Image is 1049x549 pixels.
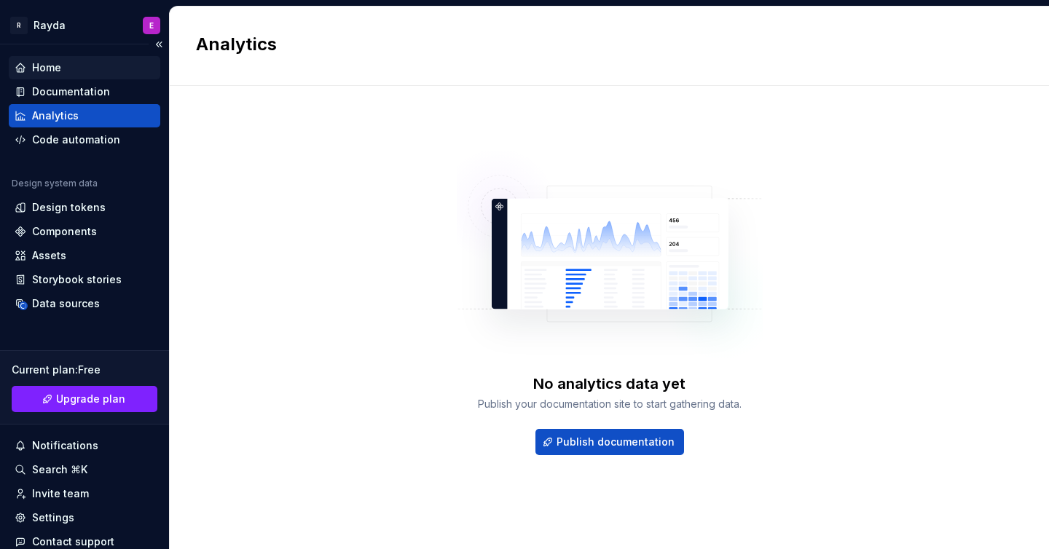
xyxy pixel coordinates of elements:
[12,178,98,189] div: Design system data
[32,296,100,311] div: Data sources
[9,506,160,529] a: Settings
[3,9,166,41] button: RRaydaE
[478,397,742,411] div: Publish your documentation site to start gathering data.
[9,128,160,151] a: Code automation
[34,18,66,33] div: Rayda
[32,200,106,215] div: Design tokens
[9,220,160,243] a: Components
[9,434,160,457] button: Notifications
[9,80,160,103] a: Documentation
[149,20,154,31] div: E
[9,482,160,505] a: Invite team
[9,458,160,481] button: Search ⌘K
[32,133,120,147] div: Code automation
[32,462,87,477] div: Search ⌘K
[32,248,66,263] div: Assets
[557,435,675,449] span: Publish documentation
[9,292,160,315] a: Data sources
[9,196,160,219] a: Design tokens
[12,363,157,377] div: Current plan : Free
[196,33,1005,56] h2: Analytics
[149,34,169,55] button: Collapse sidebar
[9,244,160,267] a: Assets
[32,60,61,75] div: Home
[12,386,157,412] a: Upgrade plan
[535,429,684,455] button: Publish documentation
[32,108,79,123] div: Analytics
[10,17,28,34] div: R
[32,224,97,239] div: Components
[32,272,122,287] div: Storybook stories
[9,268,160,291] a: Storybook stories
[56,392,125,406] span: Upgrade plan
[9,104,160,127] a: Analytics
[32,534,114,549] div: Contact support
[533,374,685,394] div: No analytics data yet
[32,438,98,453] div: Notifications
[32,84,110,99] div: Documentation
[32,486,89,501] div: Invite team
[9,56,160,79] a: Home
[32,510,74,525] div: Settings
